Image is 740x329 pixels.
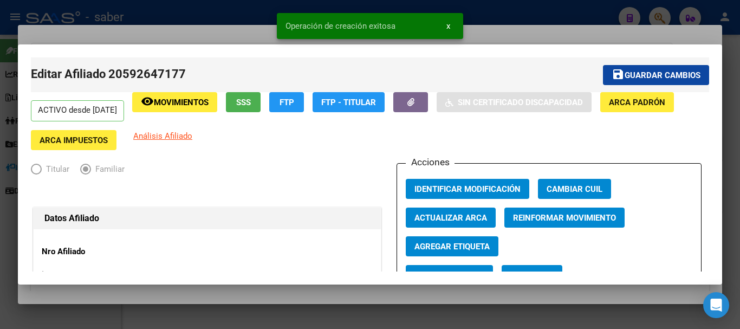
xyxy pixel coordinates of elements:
[236,98,251,107] span: SSS
[625,70,700,80] span: Guardar cambios
[513,213,616,223] span: Reinformar Movimiento
[603,65,709,85] button: Guardar cambios
[280,98,294,107] span: FTP
[42,163,69,176] span: Titular
[133,131,192,141] span: Análisis Afiliado
[406,155,455,169] h3: Acciones
[458,98,583,107] span: Sin Certificado Discapacidad
[285,21,395,31] span: Operación de creación exitosa
[31,100,124,121] p: ACTIVO desde [DATE]
[406,208,496,228] button: Actualizar ARCA
[42,246,141,258] p: Nro Afiliado
[600,92,674,112] button: ARCA Padrón
[141,95,154,108] mat-icon: remove_red_eye
[504,208,625,228] button: Reinformar Movimiento
[510,270,554,280] span: Categoria
[226,92,261,112] button: SSS
[406,236,498,256] button: Agregar Etiqueta
[44,212,370,225] h1: Datos Afiliado
[547,184,602,194] span: Cambiar CUIL
[446,21,450,31] span: x
[538,179,611,199] button: Cambiar CUIL
[414,213,487,223] span: Actualizar ARCA
[31,166,135,176] mat-radio-group: Elija una opción
[31,130,116,150] button: ARCA Impuestos
[154,98,209,107] span: Movimientos
[612,68,625,81] mat-icon: save
[609,98,665,107] span: ARCA Padrón
[502,265,562,285] button: Categoria
[91,163,125,176] span: Familiar
[406,265,493,285] button: Vencimiento PMI
[414,242,490,251] span: Agregar Etiqueta
[31,67,186,81] span: Editar Afiliado 20592647177
[269,92,304,112] button: FTP
[414,270,484,280] span: Vencimiento PMI
[703,292,729,318] div: Open Intercom Messenger
[132,92,217,112] button: Movimientos
[40,136,108,145] span: ARCA Impuestos
[437,92,592,112] button: Sin Certificado Discapacidad
[414,184,521,194] span: Identificar Modificación
[438,16,459,36] button: x
[313,92,385,112] button: FTP - Titular
[406,179,529,199] button: Identificar Modificación
[321,98,376,107] span: FTP - Titular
